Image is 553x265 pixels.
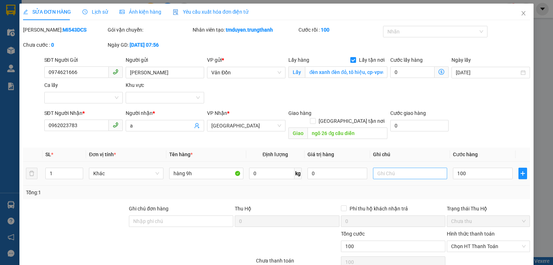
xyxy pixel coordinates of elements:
b: tmduyen.trungthanh [226,27,273,33]
span: Chưa thu [451,216,526,227]
b: 0 [51,42,54,48]
div: Người gửi [126,56,204,64]
span: Thu Hộ [235,206,251,211]
button: delete [26,168,37,179]
span: VP Nhận [207,110,227,116]
th: Ghi chú [370,148,450,162]
span: dollar-circle [439,69,444,75]
span: phone [113,122,118,128]
span: Tổng cước [341,231,365,237]
div: Khu vực [126,81,204,89]
span: plus [519,171,527,176]
label: Cước giao hàng [390,110,426,116]
span: Phí thu hộ khách nhận trả [347,205,411,213]
b: [DATE] 07:56 [130,42,159,48]
input: Ghi Chú [373,168,447,179]
div: [PERSON_NAME]: [23,26,106,34]
span: Cước hàng [453,152,478,157]
div: Người nhận [126,109,204,117]
span: clock-circle [82,9,87,14]
input: Cước giao hàng [390,120,449,131]
span: user-add [194,123,200,129]
div: VP gửi [207,56,286,64]
label: Ghi chú đơn hàng [129,206,168,211]
span: Tên hàng [169,152,193,157]
input: Dọc đường [307,127,387,139]
b: 100 [321,27,329,33]
span: SL [45,152,51,157]
div: Tổng: 1 [26,189,214,196]
button: plus [518,168,527,179]
input: Lấy tận nơi [305,66,387,78]
input: Ngày lấy [456,69,519,76]
input: Cước lấy hàng [390,66,435,78]
div: Chưa cước : [23,41,106,49]
span: Lịch sử [82,9,108,15]
span: Lấy tận nơi [356,56,387,64]
input: Ghi chú đơn hàng [129,215,233,227]
span: Lấy [288,66,305,78]
span: Yêu cầu xuất hóa đơn điện tử [173,9,249,15]
label: Hình thức thanh toán [447,231,495,237]
span: close [521,10,526,16]
label: Cước lấy hàng [390,57,423,63]
div: Trạng thái Thu Hộ [447,205,530,213]
span: Giao hàng [288,110,311,116]
span: SỬA ĐƠN HÀNG [23,9,71,15]
div: SĐT Người Nhận [44,109,123,117]
b: MI543DCS [63,27,86,33]
input: VD: Bàn, Ghế [169,168,243,179]
div: Gói vận chuyển: [108,26,191,34]
button: Close [513,4,534,24]
img: icon [173,9,179,15]
span: edit [23,9,28,14]
span: Lấy hàng [288,57,309,63]
span: Chọn HT Thanh Toán [451,241,526,252]
div: SĐT Người Gửi [44,56,123,64]
span: phone [113,69,118,75]
span: Định lượng [262,152,288,157]
label: Ca lấy [44,82,58,88]
span: Giá trị hàng [307,152,334,157]
span: Giao [288,127,307,139]
span: Đơn vị tính [89,152,116,157]
div: Ngày GD: [108,41,191,49]
div: Nhân viên tạo: [193,26,297,34]
span: Vân Đồn [211,67,281,78]
div: Cước rồi : [298,26,382,34]
span: kg [295,168,302,179]
span: [GEOGRAPHIC_DATA] tận nơi [316,117,387,125]
span: picture [120,9,125,14]
span: Ảnh kiện hàng [120,9,161,15]
span: Hà Nội [211,120,281,131]
label: Ngày lấy [451,57,471,63]
span: Khác [93,168,159,179]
